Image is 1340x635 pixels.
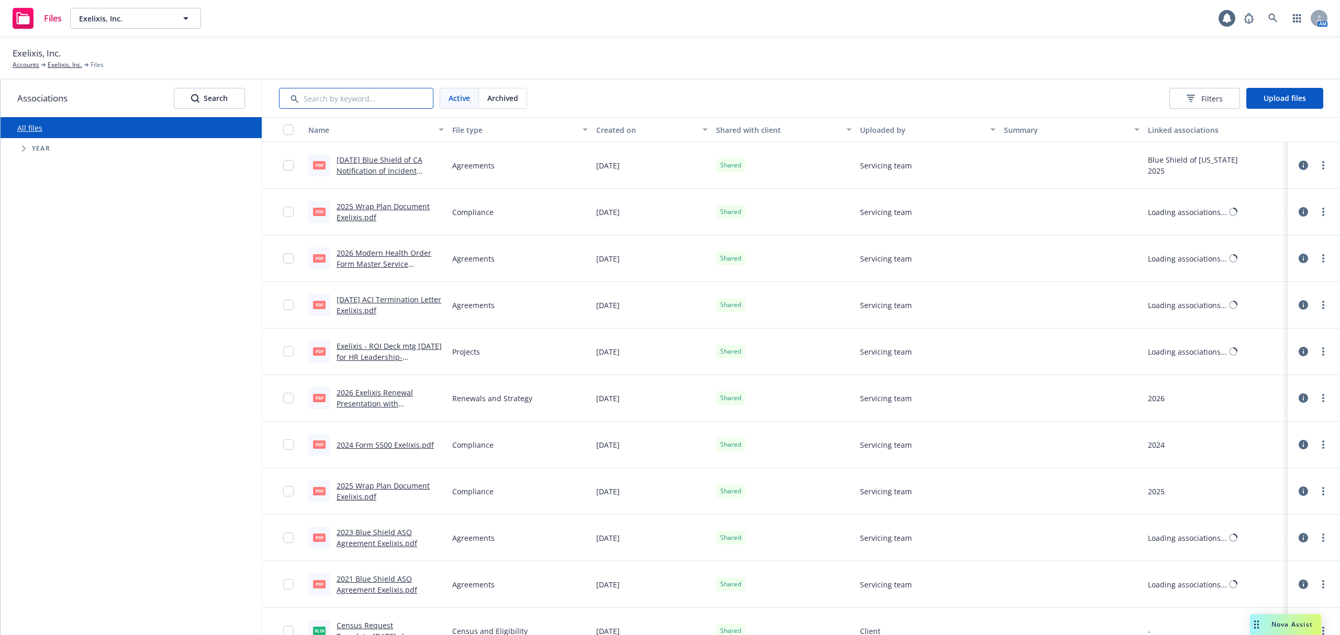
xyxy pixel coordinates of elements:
span: Servicing team [860,253,912,264]
span: Shared [720,254,741,263]
span: Shared [720,533,741,542]
span: Shared [720,207,741,217]
span: Active [449,93,470,104]
button: SearchSearch [174,88,245,109]
a: more [1317,345,1330,358]
button: Filters [1169,88,1240,109]
span: pdf [313,580,326,588]
div: Tree Example [1,138,262,159]
div: Loading associations... [1148,207,1227,218]
a: All files [17,123,42,133]
input: Toggle Row Selected [283,532,294,543]
button: Shared with client [712,117,856,142]
input: Select all [283,124,294,135]
span: Associations [17,92,68,105]
div: Summary [1004,124,1128,135]
a: Files [8,4,66,33]
span: Servicing team [860,532,912,543]
div: 2025 [1148,165,1238,176]
div: Name [308,124,432,135]
span: Servicing team [860,486,912,497]
span: Exelixis, Inc. [79,13,170,24]
a: Search [1263,8,1283,29]
span: Shared [720,161,741,170]
div: Drag to move [1250,614,1263,635]
button: File type [448,117,592,142]
span: [DATE] [596,486,620,497]
span: Archived [487,93,518,104]
a: more [1317,392,1330,404]
input: Toggle Row Selected [283,160,294,171]
a: more [1317,438,1330,451]
input: Toggle Row Selected [283,253,294,264]
span: Agreements [452,579,495,590]
a: 2025 Wrap Plan Document Exelixis.pdf [337,481,430,502]
span: Servicing team [860,393,912,404]
span: Agreements [452,160,495,171]
span: Exelixis, Inc. [13,47,61,60]
div: Loading associations... [1148,579,1227,590]
span: Nova Assist [1271,620,1313,629]
button: Created on [592,117,712,142]
div: Linked associations [1148,124,1283,135]
a: 2024 Form 5500 Exelixis.pdf [337,440,434,450]
button: Summary [1000,117,1144,142]
button: Uploaded by [856,117,1000,142]
span: pdf [313,301,326,309]
input: Toggle Row Selected [283,439,294,450]
span: Compliance [452,439,494,450]
input: Toggle Row Selected [283,579,294,589]
div: Created on [596,124,696,135]
span: [DATE] [596,532,620,543]
span: pdf [313,347,326,355]
span: [DATE] [596,439,620,450]
input: Toggle Row Selected [283,300,294,310]
button: Upload files [1246,88,1323,109]
div: 2026 [1148,393,1165,404]
input: Toggle Row Selected [283,346,294,357]
span: Shared [720,393,741,403]
span: Servicing team [860,160,912,171]
a: more [1317,299,1330,311]
span: Compliance [452,207,494,218]
span: Servicing team [860,207,912,218]
a: more [1317,578,1330,591]
span: [DATE] [596,160,620,171]
a: more [1317,206,1330,218]
button: Linked associations [1144,117,1288,142]
input: Toggle Row Selected [283,207,294,217]
span: Shared [720,300,741,310]
span: pdf [313,394,326,402]
span: Shared [720,347,741,356]
a: 2026 Modern Health Order Form Master Service Agreement Exelixis.pdf [337,248,431,280]
span: Compliance [452,486,494,497]
span: pdf [313,534,326,541]
span: pdf [313,440,326,448]
svg: Search [191,94,199,103]
a: 2026 Exelixis Renewal Presentation with [PERSON_NAME] and [PERSON_NAME].pdf [337,388,413,430]
div: Loading associations... [1148,346,1227,357]
a: more [1317,252,1330,265]
span: Servicing team [860,439,912,450]
span: pdf [313,254,326,262]
div: Uploaded by [860,124,984,135]
div: Shared with client [716,124,840,135]
span: Servicing team [860,346,912,357]
a: Exelixis - ROI Deck mtg [DATE] for HR Leadership- decisions..pdf [337,341,442,373]
span: Projects [452,346,480,357]
a: 2023 Blue Shield ASO Agreement Exelixis.pdf [337,527,417,548]
a: Exelixis, Inc. [48,60,82,70]
div: Loading associations... [1148,300,1227,311]
span: [DATE] [596,253,620,264]
a: 2021 Blue Shield ASO Agreement Exelixis.pdf [337,574,417,595]
a: more [1317,531,1330,544]
span: Agreements [452,532,495,543]
a: [DATE] Blue Shield of CA Notification of Incident Exelixis.pdf [337,155,422,187]
span: Servicing team [860,300,912,311]
a: Switch app [1287,8,1308,29]
div: File type [452,124,576,135]
span: Agreements [452,253,495,264]
a: 2025 Wrap Plan Document Exelixis.pdf [337,201,430,222]
button: Exelixis, Inc. [70,8,201,29]
span: [DATE] [596,207,620,218]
